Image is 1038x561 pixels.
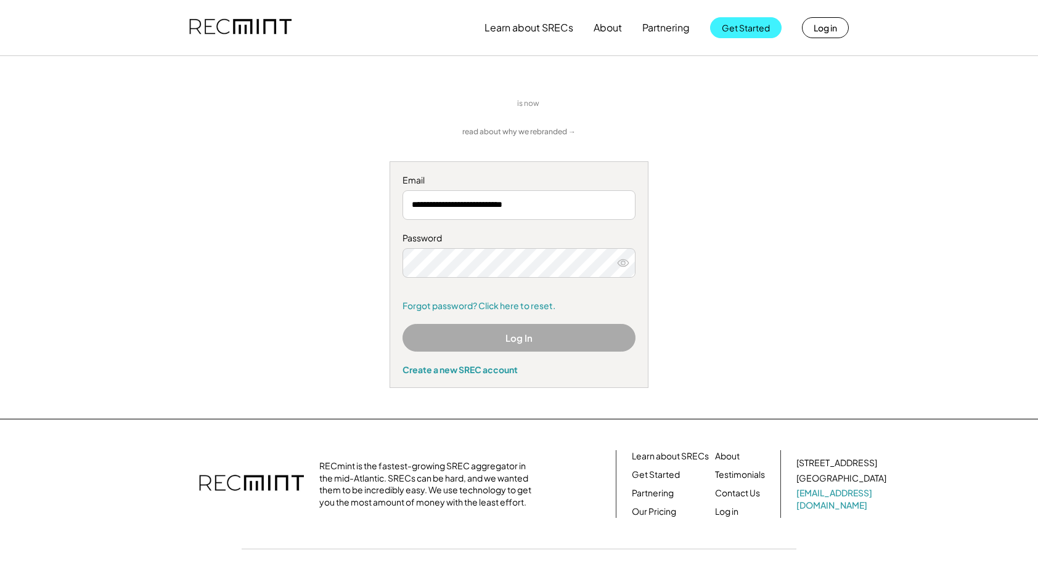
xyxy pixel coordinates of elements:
[796,457,877,469] div: [STREET_ADDRESS]
[555,97,641,110] img: yH5BAEAAAAALAAAAAABAAEAAAIBRAA7
[397,87,508,121] img: yH5BAEAAAAALAAAAAABAAEAAAIBRAA7
[594,15,622,40] button: About
[632,506,676,518] a: Our Pricing
[632,469,680,481] a: Get Started
[462,127,576,137] a: read about why we rebranded →
[796,487,889,511] a: [EMAIL_ADDRESS][DOMAIN_NAME]
[403,364,635,375] div: Create a new SREC account
[319,460,538,508] div: RECmint is the fastest-growing SREC aggregator in the mid-Atlantic. SRECs can be hard, and we wan...
[189,7,292,49] img: recmint-logotype%403x.png
[802,17,849,38] button: Log in
[715,487,760,499] a: Contact Us
[403,174,635,187] div: Email
[403,300,635,312] a: Forgot password? Click here to reset.
[710,17,782,38] button: Get Started
[642,15,690,40] button: Partnering
[403,232,635,244] div: Password
[632,487,674,499] a: Partnering
[199,462,304,506] img: recmint-logotype%403x.png
[484,15,573,40] button: Learn about SRECs
[715,469,765,481] a: Testimonials
[632,450,709,462] a: Learn about SRECs
[715,450,740,462] a: About
[514,99,549,109] div: is now
[796,472,886,485] div: [GEOGRAPHIC_DATA]
[715,506,738,518] a: Log in
[403,324,635,352] button: Log In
